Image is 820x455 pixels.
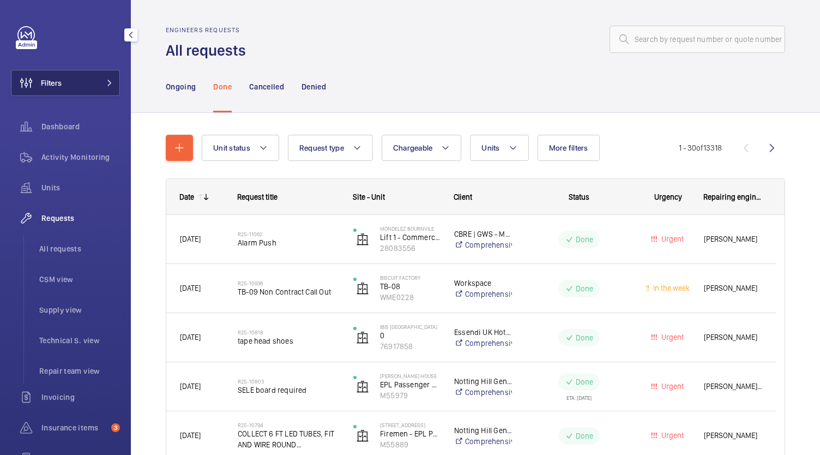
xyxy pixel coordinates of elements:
span: CSM view [39,274,120,285]
p: Firemen - EPL Passenger Lift [380,428,440,439]
p: 0 [380,330,440,341]
button: Unit status [202,135,279,161]
span: [DATE] [180,431,201,440]
a: Comprehensive [454,240,512,250]
p: 76917858 [380,341,440,352]
span: Request type [299,143,344,152]
span: of [696,143,703,152]
span: [PERSON_NAME] [704,331,763,344]
input: Search by request number or quote number [610,26,785,53]
p: Lift 1 - Commercial - [GEOGRAPHIC_DATA] [380,232,440,243]
p: Ongoing [166,81,196,92]
p: Done [576,234,594,245]
span: tape head shoes [238,336,339,346]
a: Comprehensive [454,289,512,300]
span: Repairing engineer [703,193,763,201]
span: 1 - 30 13318 [679,144,722,152]
span: Invoicing [41,392,120,403]
span: COLLECT 6 FT LED TUBES, FIT AND WIRE ROUND TRANSFORMER [238,428,339,450]
span: [PERSON_NAME] [PERSON_NAME] [704,380,763,393]
span: [PERSON_NAME] [704,233,763,246]
span: Supply view [39,304,120,315]
span: Urgent [659,431,684,440]
p: Done [576,332,594,343]
span: [PERSON_NAME] [704,429,763,442]
button: Filters [11,70,120,96]
span: 3 [111,423,120,432]
img: elevator.svg [356,429,369,442]
p: Workspace [454,278,512,289]
span: Dashboard [41,121,120,132]
p: CBRE | GWS - Mondelez [454,229,512,240]
span: Unit status [213,143,250,152]
p: Cancelled [249,81,284,92]
span: Request title [237,193,278,201]
p: Notting Hill Genesis [454,425,512,436]
p: Done [576,376,594,387]
a: Comprehensive [454,436,512,447]
h2: R25-10803 [238,378,339,385]
span: [DATE] [180,382,201,391]
button: Request type [288,135,373,161]
p: M55979 [380,390,440,401]
p: WME0228 [380,292,440,303]
span: Client [454,193,472,201]
p: IBIS [GEOGRAPHIC_DATA] [380,324,440,330]
p: [STREET_ADDRESS] [380,422,440,428]
p: Denied [302,81,326,92]
span: Urgency [654,193,682,201]
span: Units [481,143,499,152]
span: Site - Unit [353,193,385,201]
span: SELE board required [238,385,339,396]
h2: R25-10936 [238,280,339,286]
div: Date [179,193,194,201]
p: Done [576,430,594,441]
button: Chargeable [382,135,462,161]
p: Done [576,283,594,294]
h2: R25-10818 [238,329,339,336]
p: TB-08 [380,281,440,292]
span: TB-09 Non Contract Call Out [238,286,339,297]
h2: R25-10794 [238,422,339,428]
span: [DATE] [180,235,201,243]
button: More filters [538,135,600,161]
p: Biscuit Factory [380,274,440,281]
span: Activity Monitoring [41,152,120,163]
span: Filters [41,77,62,88]
span: Technical S. view [39,335,120,346]
span: Repair team view [39,366,120,376]
p: 28083556 [380,243,440,254]
h2: R25-11062 [238,231,339,237]
span: Urgent [659,333,684,342]
h2: Engineers requests [166,26,252,34]
p: EPL Passenger Lift No 2 [380,379,440,390]
img: elevator.svg [356,380,369,393]
span: [DATE] [180,333,201,342]
img: elevator.svg [356,331,369,344]
span: Chargeable [393,143,433,152]
div: ETA: [DATE] [566,391,592,400]
span: [PERSON_NAME] [704,282,763,295]
p: Done [213,81,231,92]
img: elevator.svg [356,282,369,295]
span: Urgent [659,382,684,391]
p: M55889 [380,439,440,450]
span: Alarm Push [238,237,339,248]
a: Comprehensive [454,387,512,398]
span: Requests [41,213,120,224]
h1: All requests [166,40,252,61]
span: [DATE] [180,284,201,292]
span: More filters [549,143,588,152]
p: Essendi UK Hotels 1 Limited [454,327,512,338]
p: Mondelez Bournvile [380,225,440,232]
button: Units [470,135,528,161]
p: Notting Hill Genesis [454,376,512,387]
span: In the week [651,284,690,292]
span: Urgent [659,235,684,243]
a: Comprehensive [454,338,512,349]
span: Insurance items [41,422,107,433]
img: elevator.svg [356,233,369,246]
span: Status [569,193,589,201]
p: [PERSON_NAME] House [380,373,440,379]
span: Units [41,182,120,193]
